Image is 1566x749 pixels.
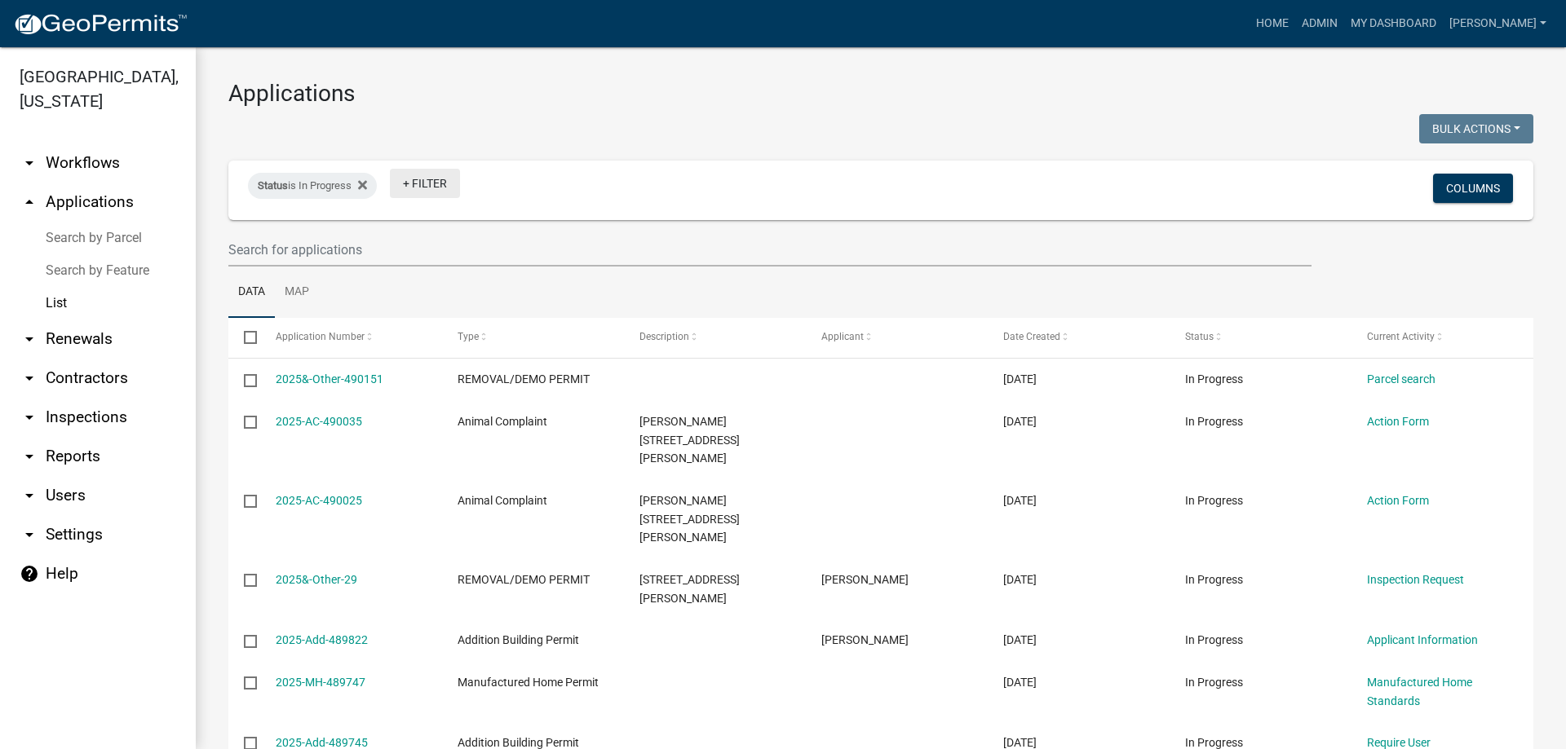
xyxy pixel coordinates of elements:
datatable-header-cell: Current Activity [1351,318,1533,357]
span: Addition Building Permit [458,633,579,646]
datatable-header-cell: Date Created [988,318,1170,357]
span: Status [1185,331,1214,342]
a: Applicant Information [1367,633,1478,646]
span: In Progress [1185,494,1243,507]
span: In Progress [1185,736,1243,749]
a: My Dashboard [1344,8,1443,39]
span: In Progress [1185,633,1243,646]
span: Alex Torrez [821,633,909,646]
i: help [20,564,39,584]
a: Home [1250,8,1295,39]
a: Action Form [1367,415,1429,428]
datatable-header-cell: Select [228,318,259,357]
button: Columns [1433,174,1513,203]
span: REMOVAL/DEMO PERMIT [458,573,590,586]
a: [PERSON_NAME] [1443,8,1553,39]
span: In Progress [1185,573,1243,586]
i: arrow_drop_down [20,368,39,388]
a: Parcel search [1367,372,1435,386]
span: Animal Complaint [458,494,547,507]
i: arrow_drop_down [20,525,39,544]
span: 10/08/2025 [1003,736,1037,749]
a: 2025-MH-489747 [276,676,365,689]
div: is In Progress [248,173,377,199]
span: 10/08/2025 [1003,633,1037,646]
span: REMOVAL/DEMO PERMIT [458,372,590,386]
i: arrow_drop_down [20,329,39,349]
a: Manufactured Home Standards [1367,676,1472,707]
span: Status [258,179,288,192]
datatable-header-cell: Description [624,318,806,357]
span: 10/08/2025 [1003,494,1037,507]
a: 2025-AC-490035 [276,415,362,428]
span: 10/08/2025 [1003,573,1037,586]
a: Require User [1367,736,1431,749]
a: 2025-AC-490025 [276,494,362,507]
span: Date Created [1003,331,1060,342]
i: arrow_drop_down [20,408,39,427]
i: arrow_drop_down [20,447,39,466]
span: In Progress [1185,676,1243,689]
span: Type [458,331,479,342]
span: Description [639,331,689,342]
button: Bulk Actions [1419,114,1533,143]
a: 2025-Add-489822 [276,633,368,646]
a: Admin [1295,8,1344,39]
datatable-header-cell: Status [1170,318,1351,357]
span: 10/08/2025 [1003,676,1037,689]
a: + Filter [390,169,460,198]
span: 2556 CHARLIE REEVES RD [639,573,740,605]
span: Animal Complaint [458,415,547,428]
h3: Applications [228,80,1533,108]
span: Gary Walker [821,573,909,586]
datatable-header-cell: Type [441,318,623,357]
input: Search for applications [228,233,1312,267]
span: Current Activity [1367,331,1435,342]
span: In Progress [1185,372,1243,386]
i: arrow_drop_down [20,486,39,505]
a: 2025&-Other-29 [276,573,357,586]
span: 10/08/2025 [1003,372,1037,386]
datatable-header-cell: Applicant [806,318,988,357]
span: Addition Building Permit [458,736,579,749]
a: Data [228,267,275,319]
a: Action Form [1367,494,1429,507]
span: Application Number [276,331,365,342]
a: 2025-Add-489745 [276,736,368,749]
i: arrow_drop_down [20,153,39,173]
datatable-header-cell: Application Number [259,318,441,357]
span: 10/08/2025 [1003,415,1037,428]
span: Manufactured Home Permit [458,676,599,689]
span: Sarah Harrelson&1004 LOWER HARTLEY BRIDGE RD [639,415,740,465]
a: 2025&-Other-490151 [276,372,383,386]
i: arrow_drop_up [20,192,39,212]
a: Map [275,267,319,319]
a: Inspection Request [1367,573,1464,586]
span: Applicant [821,331,864,342]
span: In Progress [1185,415,1243,428]
span: Sarah Harrelson&1004 LOWER HARTLEY BRIDGE RD [639,494,740,544]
